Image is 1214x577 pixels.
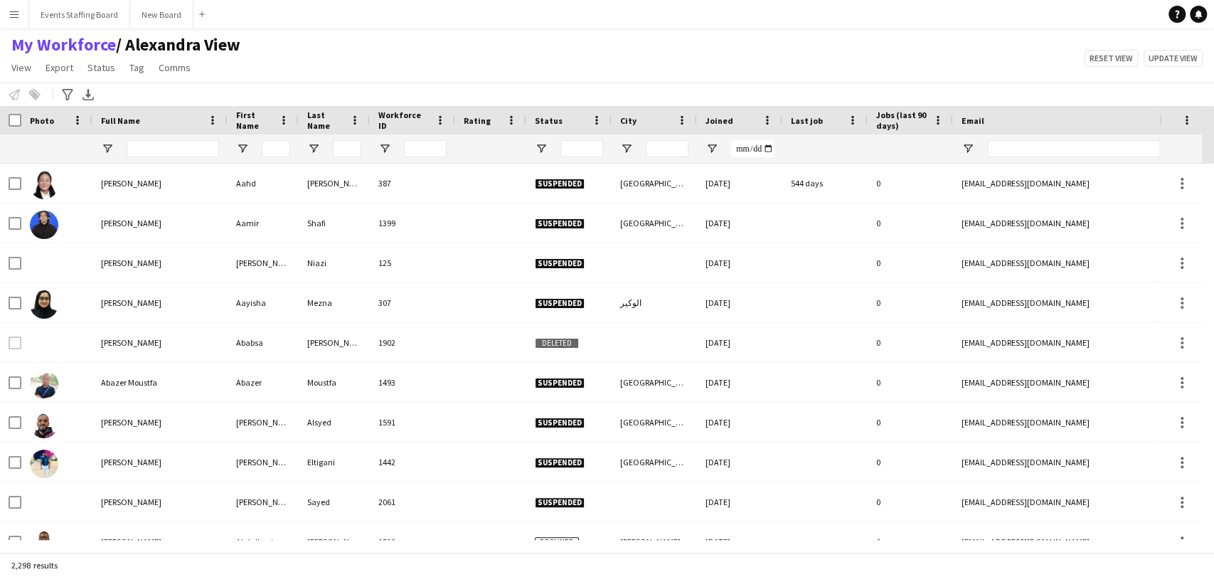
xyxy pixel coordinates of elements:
[101,178,161,189] span: [PERSON_NAME]
[30,290,58,319] img: Aayisha Mezna
[9,337,21,349] input: Row Selection is disabled for this row (unchecked)
[705,142,718,155] button: Open Filter Menu
[129,61,144,74] span: Tag
[6,58,37,77] a: View
[370,243,455,282] div: 125
[307,142,320,155] button: Open Filter Menu
[228,243,299,282] div: [PERSON_NAME]
[228,363,299,402] div: Abazer
[101,258,161,268] span: [PERSON_NAME]
[101,497,161,507] span: [PERSON_NAME]
[30,450,58,478] img: Abbas Eltigani
[731,140,774,157] input: Joined Filter Input
[228,403,299,442] div: [PERSON_NAME]
[11,34,116,55] a: My Workforce
[299,363,370,402] div: Moustfa
[228,443,299,482] div: [PERSON_NAME]
[299,443,370,482] div: Eltigani
[868,403,953,442] div: 0
[378,110,430,131] span: Workforce ID
[228,283,299,322] div: Aayisha
[30,410,58,438] img: Abbas Alsyed
[228,203,299,243] div: Aamir
[101,536,161,547] span: [PERSON_NAME]
[299,164,370,203] div: [PERSON_NAME]
[370,363,455,402] div: 1493
[868,443,953,482] div: 0
[101,457,161,467] span: [PERSON_NAME]
[962,142,974,155] button: Open Filter Menu
[697,203,782,243] div: [DATE]
[1085,50,1138,67] button: Reset view
[262,140,290,157] input: First Name Filter Input
[535,537,579,548] span: Declined
[697,243,782,282] div: [DATE]
[299,403,370,442] div: Alsyed
[59,86,76,103] app-action-btn: Advanced filters
[370,482,455,522] div: 2061
[612,164,697,203] div: [GEOGRAPHIC_DATA]
[1144,50,1203,67] button: Update view
[370,283,455,322] div: 307
[868,283,953,322] div: 0
[791,115,823,126] span: Last job
[705,115,733,126] span: Joined
[535,338,579,349] span: Deleted
[82,58,121,77] a: Status
[299,243,370,282] div: Niazi
[29,1,130,28] button: Events Staffing Board
[697,522,782,561] div: [DATE]
[868,243,953,282] div: 0
[962,115,984,126] span: Email
[46,61,73,74] span: Export
[30,115,54,126] span: Photo
[535,179,585,189] span: Suspended
[876,110,927,131] span: Jobs (last 90 days)
[612,363,697,402] div: [GEOGRAPHIC_DATA]
[612,522,697,561] div: [PERSON_NAME]
[697,283,782,322] div: [DATE]
[30,171,58,199] img: Aahd Abdullah
[124,58,150,77] a: Tag
[159,61,191,74] span: Comms
[464,115,491,126] span: Rating
[299,203,370,243] div: Shafi
[40,58,79,77] a: Export
[228,164,299,203] div: Aahd
[101,377,157,388] span: Abazer Moustfa
[153,58,196,77] a: Comms
[560,140,603,157] input: Status Filter Input
[697,363,782,402] div: [DATE]
[236,142,249,155] button: Open Filter Menu
[101,337,161,348] span: [PERSON_NAME]
[370,403,455,442] div: 1591
[370,203,455,243] div: 1399
[868,482,953,522] div: 0
[370,443,455,482] div: 1442
[299,323,370,362] div: [PERSON_NAME]
[782,164,868,203] div: 544 days
[697,403,782,442] div: [DATE]
[697,323,782,362] div: [DATE]
[228,482,299,522] div: [PERSON_NAME]
[370,164,455,203] div: 387
[535,418,585,428] span: Suspended
[87,61,115,74] span: Status
[80,86,97,103] app-action-btn: Export XLSX
[307,110,344,131] span: Last Name
[101,142,114,155] button: Open Filter Menu
[697,164,782,203] div: [DATE]
[11,61,31,74] span: View
[868,522,953,561] div: 0
[101,115,140,126] span: Full Name
[612,203,697,243] div: [GEOGRAPHIC_DATA]
[535,298,585,309] span: Suspended
[370,323,455,362] div: 1902
[101,417,161,428] span: [PERSON_NAME]
[30,529,58,558] img: Abdalbagi Elsheikh
[378,142,391,155] button: Open Filter Menu
[130,1,193,28] button: New Board
[299,482,370,522] div: Sayed
[101,218,161,228] span: [PERSON_NAME]
[333,140,361,157] input: Last Name Filter Input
